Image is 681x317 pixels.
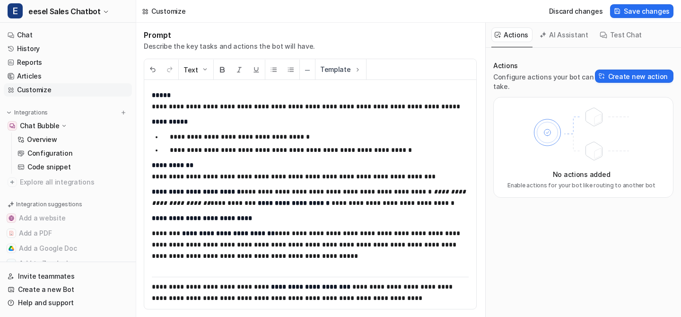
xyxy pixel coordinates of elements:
a: Code snippet [14,160,132,174]
a: Customize [4,83,132,97]
button: Save changes [610,4,673,18]
button: Add a websiteAdd a website [4,211,132,226]
p: Enable actions for your bot like routing to another bot [507,181,655,190]
button: Test Chat [596,27,646,42]
a: Invite teammates [4,270,132,283]
img: menu_add.svg [120,109,127,116]
img: Dropdown Down Arrow [201,66,209,73]
img: Template [354,66,361,73]
button: Template [315,59,366,79]
h1: Prompt [144,30,315,40]
button: Underline [248,60,265,80]
a: Explore all integrations [4,176,132,189]
span: Save changes [624,6,670,16]
img: Underline [253,66,260,73]
img: Create action [599,73,605,79]
button: Add a Google DocAdd a Google Doc [4,241,132,256]
button: Add to ZendeskAdd to Zendesk [4,256,132,271]
img: Unordered List [270,66,278,73]
a: Overview [14,133,132,146]
img: explore all integrations [8,177,17,187]
button: Unordered List [265,60,282,80]
button: Italic [231,60,248,80]
img: Add to Zendesk [9,261,14,266]
img: Add a Google Doc [9,246,14,251]
button: Discard changes [545,4,607,18]
img: Italic [236,66,243,73]
img: Add a website [9,215,14,221]
span: E [8,3,23,18]
p: Integration suggestions [16,200,82,209]
img: Bold [218,66,226,73]
img: Add a PDF [9,230,14,236]
p: No actions added [553,169,611,179]
p: Actions [493,61,595,70]
button: Ordered List [282,60,299,80]
button: Create new action [595,70,673,83]
button: Integrations [4,108,51,117]
p: Overview [27,135,57,144]
div: Customize [151,6,185,16]
span: Explore all integrations [20,175,128,190]
button: ─ [300,60,315,80]
p: Configure actions your bot can take. [493,72,595,91]
a: Articles [4,70,132,83]
span: eesel Sales Chatbot [28,5,100,18]
img: Redo [166,66,174,73]
img: Undo [149,66,157,73]
img: Chat Bubble [9,123,15,129]
img: Ordered List [287,66,295,73]
button: Text [179,60,213,80]
button: Bold [214,60,231,80]
a: Create a new Bot [4,283,132,296]
a: Help and support [4,296,132,309]
img: expand menu [6,109,12,116]
p: Describe the key tasks and actions the bot will have. [144,42,315,51]
button: Actions [491,27,533,42]
p: Integrations [14,109,48,116]
p: Configuration [27,149,72,158]
a: History [4,42,132,55]
a: Chat [4,28,132,42]
button: Undo [144,60,161,80]
a: Configuration [14,147,132,160]
a: Reports [4,56,132,69]
button: AI Assistant [536,27,593,42]
p: Code snippet [27,162,71,172]
p: Chat Bubble [20,121,60,131]
button: Add a PDFAdd a PDF [4,226,132,241]
button: Redo [161,60,178,80]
